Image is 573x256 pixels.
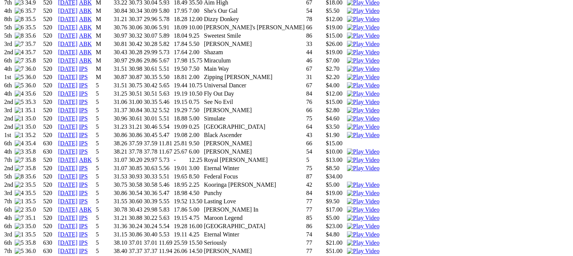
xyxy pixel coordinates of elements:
[347,248,379,254] img: Play Video
[203,24,305,31] td: [PERSON_NAME]'s [PERSON_NAME]
[95,73,113,81] td: M
[15,248,24,254] img: 5
[43,40,57,48] td: 520
[173,65,188,73] td: 19.50
[15,206,24,213] img: 2
[306,65,316,73] td: 67
[159,65,173,73] td: 5.51
[58,148,78,155] a: [DATE]
[79,49,92,55] a: ABK
[58,215,78,221] a: [DATE]
[25,7,42,15] td: 35.7
[144,65,158,73] td: 30.61
[347,239,379,246] img: Play Video
[347,57,379,64] img: Play Video
[15,132,24,139] img: 1
[43,82,57,89] td: 520
[25,40,42,48] td: 35.7
[58,49,78,55] a: [DATE]
[79,223,88,229] a: IPS
[347,165,379,172] img: Play Video
[79,115,88,122] a: IPS
[306,82,316,89] td: 67
[113,57,128,64] td: 30.97
[79,24,92,30] a: ABK
[79,123,88,130] a: IPS
[43,24,57,31] td: 520
[58,198,78,204] a: [DATE]
[15,123,24,130] img: 1
[79,165,88,171] a: IPS
[95,24,113,31] td: M
[347,107,379,113] a: View replay
[58,16,78,22] a: [DATE]
[306,40,316,48] td: 33
[15,57,24,64] img: 7
[159,24,173,31] td: 5.91
[15,140,24,147] img: 4
[58,66,78,72] a: [DATE]
[4,40,14,48] td: 3rd
[159,40,173,48] td: 5.82
[159,73,173,81] td: 5.50
[113,90,128,98] td: 31.25
[79,248,88,254] a: IPS
[325,73,346,81] td: $2.20
[203,73,305,81] td: Zipping [PERSON_NAME]
[347,82,379,88] a: View replay
[58,248,78,254] a: [DATE]
[144,40,158,48] td: 30.28
[325,65,346,73] td: $2.70
[128,24,143,31] td: 30.06
[347,24,379,30] a: View replay
[79,66,88,72] a: IPS
[15,24,24,31] img: 6
[79,173,88,180] a: IPS
[306,73,316,81] td: 31
[43,15,57,23] td: 520
[188,65,203,73] td: 7.50
[79,157,92,163] a: ABK
[347,99,379,105] img: Play Video
[95,40,113,48] td: M
[203,7,305,15] td: She's Our Gal
[347,49,379,55] a: View replay
[347,16,379,22] a: View replay
[58,181,78,188] a: [DATE]
[15,173,24,180] img: 8
[15,157,24,163] img: 7
[79,8,92,14] a: ABK
[95,57,113,64] td: M
[306,7,316,15] td: 54
[144,57,158,64] td: 29.86
[203,57,305,64] td: Miraculum
[58,99,78,105] a: [DATE]
[58,157,78,163] a: [DATE]
[306,15,316,23] td: 78
[159,57,173,64] td: 5.67
[347,74,379,80] a: View replay
[347,198,379,205] img: Play Video
[4,57,14,64] td: 6th
[79,16,92,22] a: ABK
[4,90,14,98] td: 4th
[347,181,379,188] a: View replay
[113,32,128,40] td: 30.97
[15,66,24,72] img: 7
[43,49,57,56] td: 520
[4,82,14,89] td: 6th
[128,7,143,15] td: 30.34
[188,82,203,89] td: 10.75
[144,15,158,23] td: 29.96
[15,32,24,39] img: 8
[58,32,78,39] a: [DATE]
[113,49,128,56] td: 30.43
[203,65,305,73] td: Main Way
[25,32,42,40] td: 35.6
[144,7,158,15] td: 30.09
[347,90,379,97] img: Play Video
[43,73,57,81] td: 520
[25,65,42,73] td: 36.0
[188,32,203,40] td: 9.25
[15,8,24,14] img: 6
